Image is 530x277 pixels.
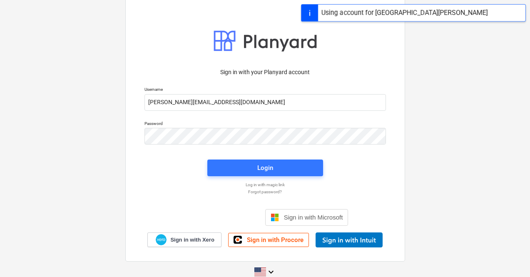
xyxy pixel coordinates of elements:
span: Sign in with Xero [170,236,214,244]
div: Login [257,162,273,173]
input: Username [144,94,386,111]
p: Sign in with your Planyard account [144,68,386,77]
div: Using account for [GEOGRAPHIC_DATA][PERSON_NAME] [321,8,488,18]
a: Sign in with Procore [228,233,309,247]
button: Login [207,160,323,176]
span: Sign in with Microsoft [284,214,343,221]
i: keyboard_arrow_down [266,267,276,277]
a: Sign in with Xero [147,232,221,247]
img: Microsoft logo [271,213,279,222]
iframe: Sign in with Google Button [178,208,263,227]
span: Sign in with Procore [247,236,304,244]
a: Log in with magic link [140,182,390,187]
a: Forgot password? [140,189,390,195]
p: Username [144,87,386,94]
p: Password [144,121,386,128]
img: Xero logo [156,234,167,245]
